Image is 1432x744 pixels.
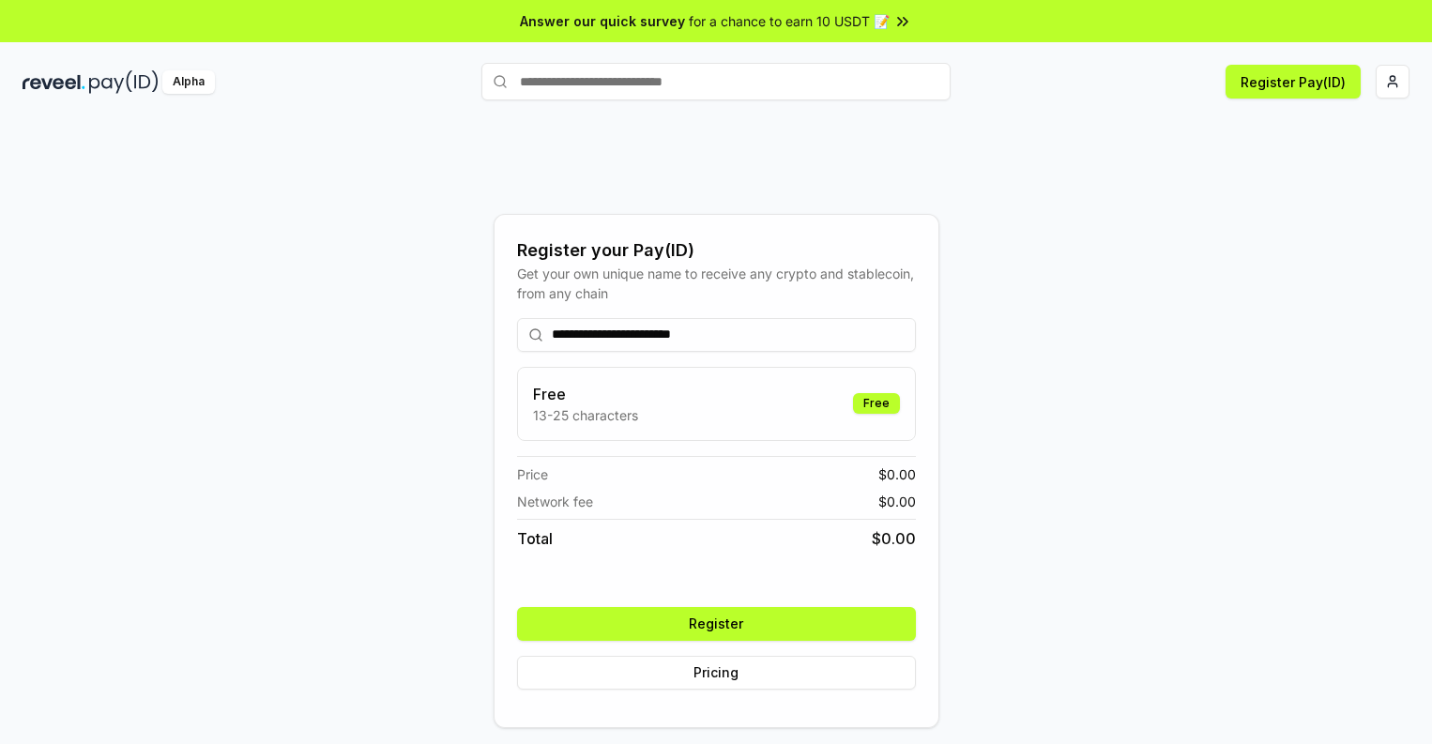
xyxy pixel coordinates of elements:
[689,11,890,31] span: for a chance to earn 10 USDT 📝
[517,237,916,264] div: Register your Pay(ID)
[878,464,916,484] span: $ 0.00
[517,464,548,484] span: Price
[878,492,916,511] span: $ 0.00
[872,527,916,550] span: $ 0.00
[23,70,85,94] img: reveel_dark
[162,70,215,94] div: Alpha
[517,527,553,550] span: Total
[517,264,916,303] div: Get your own unique name to receive any crypto and stablecoin, from any chain
[533,383,638,405] h3: Free
[533,405,638,425] p: 13-25 characters
[517,492,593,511] span: Network fee
[517,607,916,641] button: Register
[520,11,685,31] span: Answer our quick survey
[853,393,900,414] div: Free
[89,70,159,94] img: pay_id
[1226,65,1361,99] button: Register Pay(ID)
[517,656,916,690] button: Pricing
